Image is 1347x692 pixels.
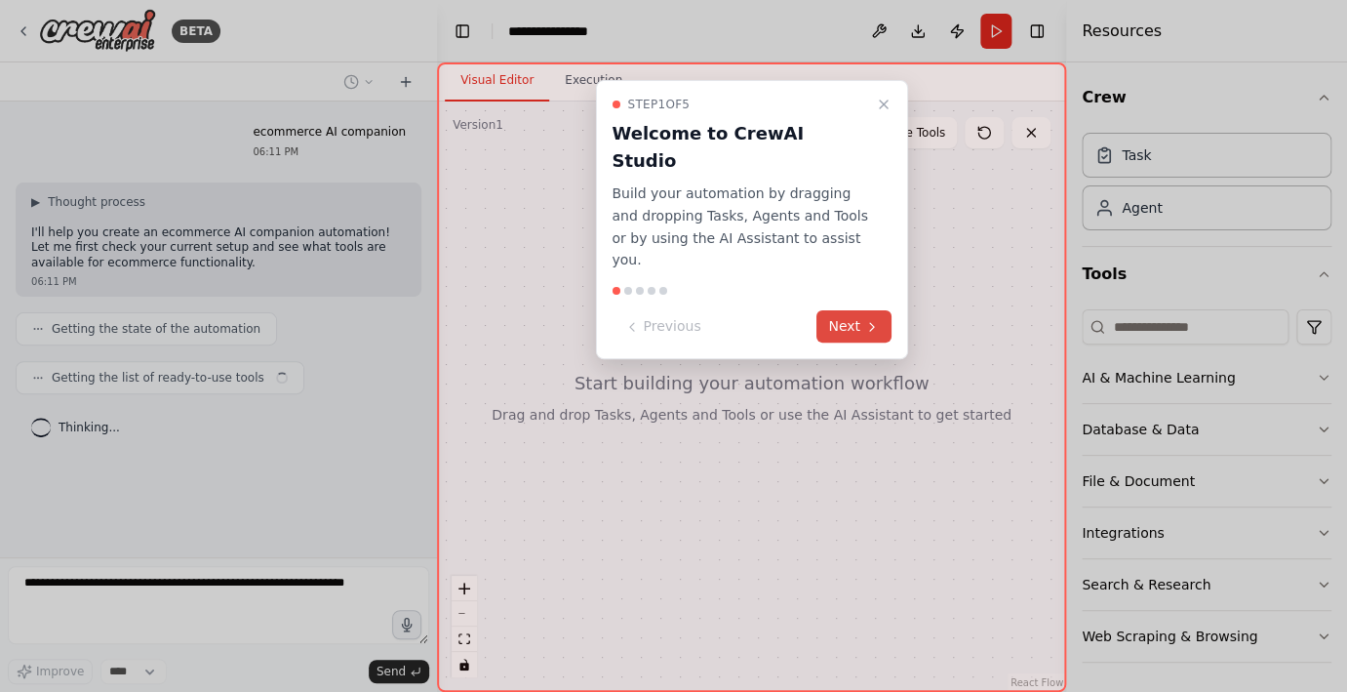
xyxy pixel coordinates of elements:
[872,93,895,116] button: Close walkthrough
[612,183,868,271] p: Build your automation by dragging and dropping Tasks, Agents and Tools or by using the AI Assista...
[612,310,712,343] button: Previous
[627,97,690,112] span: Step 1 of 5
[816,310,891,343] button: Next
[449,18,476,45] button: Hide left sidebar
[612,120,868,175] h3: Welcome to CrewAI Studio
